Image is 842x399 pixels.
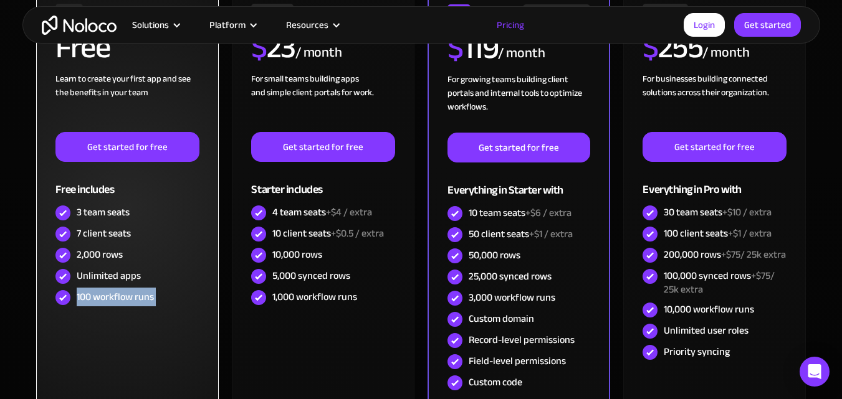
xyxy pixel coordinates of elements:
a: Pricing [481,17,540,33]
div: 100,000 synced rows [664,269,786,296]
div: 7 client seats [77,227,131,240]
h2: 255 [643,32,702,63]
span: +$0.5 / extra [331,224,384,243]
div: Custom code [469,375,522,389]
div: 2,000 rows [77,248,123,261]
span: +$6 / extra [525,204,572,222]
div: 100 client seats [664,227,772,240]
div: Custom domain [469,312,534,326]
div: 1,000 workflow runs [272,290,357,304]
span: +$4 / extra [326,203,372,222]
a: Get started for free [251,132,395,162]
div: Unlimited apps [77,269,141,283]
div: Starter includes [251,162,395,202]
div: Field-level permissions [469,354,566,368]
span: +$1 / extra [728,224,772,243]
a: Get started for free [447,133,590,162]
div: 4 team seats [272,205,372,219]
div: Record-level permissions [469,333,575,347]
div: / month [498,44,545,63]
div: Resources [286,17,328,33]
span: +$10 / extra [722,203,772,222]
div: 100 workflow runs [77,290,154,304]
span: +$75/ 25k extra [721,245,786,264]
div: For growing teams building client portals and internal tools to optimize workflows. [447,73,590,133]
div: Free includes [55,162,199,202]
h2: 23 [251,32,295,63]
a: Get started [734,13,801,37]
div: Open Intercom Messenger [800,357,830,387]
div: 200,000 rows [664,248,786,261]
div: 50 client seats [469,227,573,241]
a: Get started for free [643,132,786,162]
div: 10,000 workflow runs [664,303,754,316]
div: Priority syncing [664,345,730,359]
a: Login [684,13,725,37]
div: For small teams building apps and simple client portals for work. ‍ [251,72,395,132]
div: 30 team seats [664,205,772,219]
div: Learn to create your first app and see the benefits in your team ‍ [55,72,199,132]
a: Get started for free [55,132,199,162]
div: Platform [209,17,246,33]
div: 5,000 synced rows [272,269,350,283]
div: 10 client seats [272,227,384,240]
h2: 119 [447,32,498,63]
h2: Free [55,32,110,63]
span: +$75/ 25k extra [664,266,775,299]
div: Solutions [132,17,169,33]
div: / month [702,43,749,63]
span: +$1 / extra [529,225,573,243]
div: Everything in Pro with [643,162,786,202]
div: 10 team seats [469,206,572,220]
div: Unlimited user roles [664,324,749,337]
div: 3 team seats [77,205,130,219]
div: 25,000 synced rows [469,270,552,283]
div: For businesses building connected solutions across their organization. ‍ [643,72,786,132]
div: 50,000 rows [469,248,520,262]
div: Platform [194,17,270,33]
div: 3,000 workflow runs [469,291,555,304]
a: home [42,16,117,35]
div: Everything in Starter with [447,162,590,203]
div: Solutions [117,17,194,33]
div: / month [295,43,342,63]
div: 10,000 rows [272,248,322,261]
div: Resources [270,17,353,33]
